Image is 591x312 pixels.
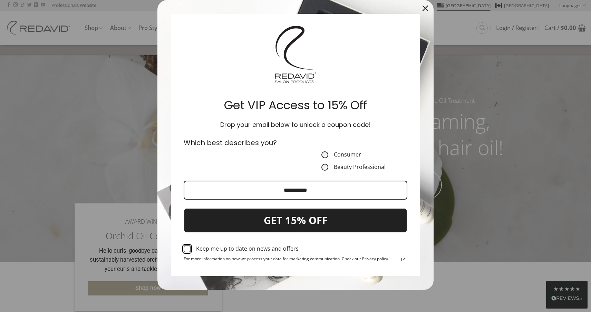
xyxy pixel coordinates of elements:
[182,98,409,113] h2: Get VIP Access to 15% Off
[196,245,299,252] div: Keep me up to date on news and offers
[184,256,389,264] span: For more information on how we process your data for marketing communication. Check our Privacy p...
[321,151,328,158] input: Consumer
[321,151,386,158] label: Consumer
[321,138,386,171] fieldset: CustomerType
[321,164,386,171] label: Beauty Professional
[184,208,407,233] button: GET 15% OFF
[184,138,291,148] p: Which best describes you?
[399,255,407,264] svg: link icon
[184,181,407,200] input: Email field
[321,164,328,171] input: Beauty Professional
[399,255,407,264] a: Read our Privacy Policy
[423,6,428,11] svg: close icon
[182,121,409,129] h3: Drop your email below to unlock a coupon code!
